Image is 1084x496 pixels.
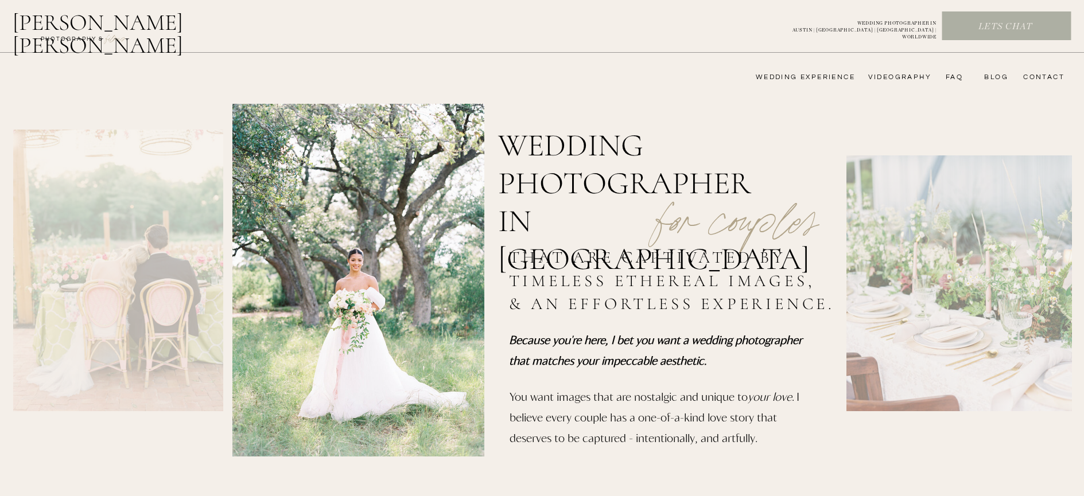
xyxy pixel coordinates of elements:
[940,73,963,82] a: FAQ
[628,164,846,237] p: for couples
[980,73,1008,82] a: bLog
[498,127,789,213] h1: wedding photographer in [GEOGRAPHIC_DATA]
[740,73,855,82] a: wedding experience
[34,35,110,49] a: photography &
[509,246,841,319] h2: that are captivated by timeless ethereal images, & an effortless experience.
[510,386,801,458] p: You want images that are nostalgic and unique to . I believe every couple has a one-of-a-kind lov...
[13,11,243,38] a: [PERSON_NAME] [PERSON_NAME]
[774,20,937,33] p: WEDDING PHOTOGRAPHER IN AUSTIN | [GEOGRAPHIC_DATA] | [GEOGRAPHIC_DATA] | WORLDWIDE
[1020,73,1064,82] a: CONTACT
[509,333,802,367] i: Because you're here, I bet you want a wedding photographer that matches your impeccable aesthetic.
[774,20,937,33] a: WEDDING PHOTOGRAPHER INAUSTIN | [GEOGRAPHIC_DATA] | [GEOGRAPHIC_DATA] | WORLDWIDE
[748,389,792,403] i: your love
[94,31,137,45] a: FILMs
[942,21,1069,33] a: Lets chat
[865,73,931,82] a: videography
